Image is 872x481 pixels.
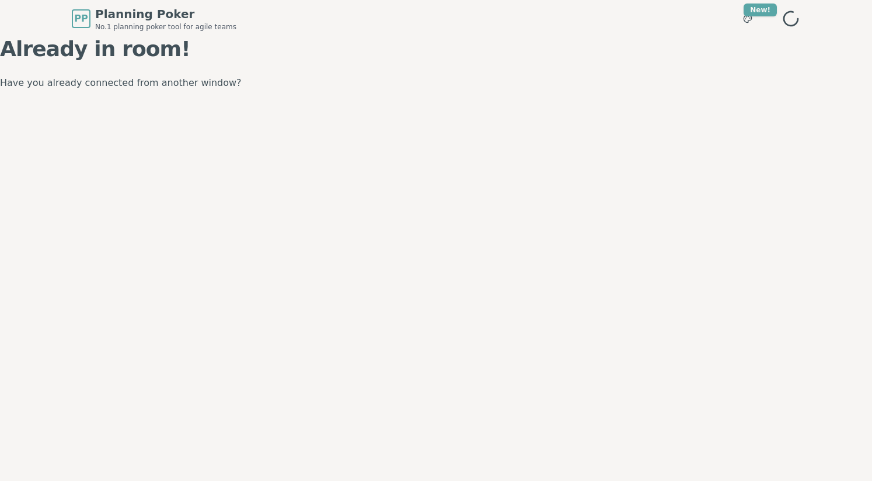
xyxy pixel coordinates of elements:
[74,12,88,26] span: PP
[95,22,236,32] span: No.1 planning poker tool for agile teams
[744,4,777,16] div: New!
[737,8,758,29] button: New!
[72,6,236,32] a: PPPlanning PokerNo.1 planning poker tool for agile teams
[95,6,236,22] span: Planning Poker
